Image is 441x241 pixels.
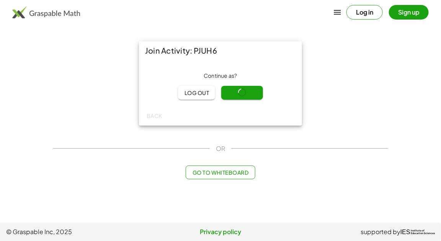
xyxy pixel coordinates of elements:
[216,144,225,153] span: OR
[186,166,255,179] button: Go to Whiteboard
[145,72,296,80] div: Continue as ?
[184,89,209,96] span: Log out
[389,5,429,20] button: Sign up
[411,230,435,235] span: Institute of Education Sciences
[400,228,410,236] span: IES
[139,41,302,60] div: Join Activity: PJUH6
[400,227,435,236] a: IESInstitute ofEducation Sciences
[178,86,215,100] button: Log out
[6,227,149,236] span: © Graspable Inc, 2025
[361,227,400,236] span: supported by
[192,169,248,176] span: Go to Whiteboard
[346,5,383,20] button: Log in
[149,227,292,236] a: Privacy policy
